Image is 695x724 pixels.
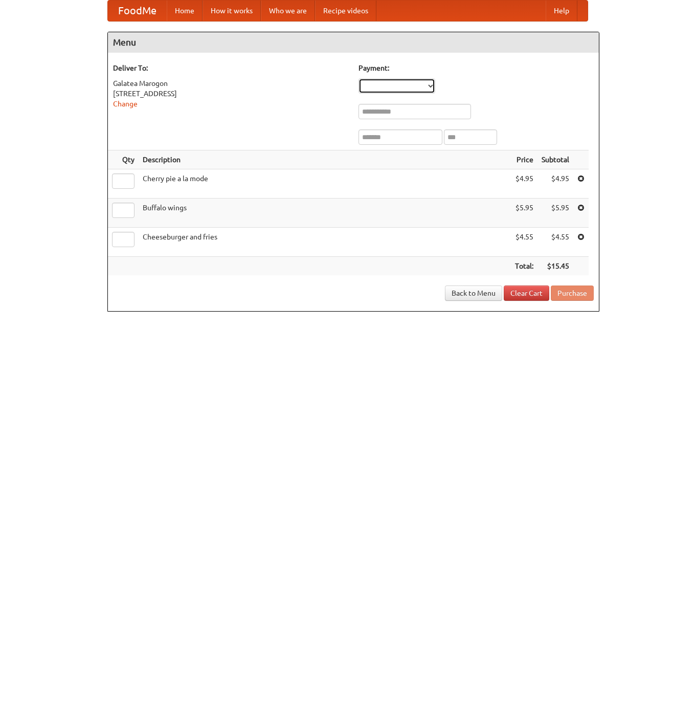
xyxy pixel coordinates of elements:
[511,228,537,257] td: $4.55
[139,169,511,199] td: Cherry pie a la mode
[537,257,573,276] th: $15.45
[139,199,511,228] td: Buffalo wings
[546,1,577,21] a: Help
[504,286,549,301] a: Clear Cart
[113,63,348,73] h5: Deliver To:
[511,199,537,228] td: $5.95
[139,228,511,257] td: Cheeseburger and fries
[358,63,594,73] h5: Payment:
[108,150,139,169] th: Qty
[203,1,261,21] a: How it works
[537,228,573,257] td: $4.55
[511,150,537,169] th: Price
[113,78,348,89] div: Galatea Marogon
[167,1,203,21] a: Home
[537,199,573,228] td: $5.95
[315,1,376,21] a: Recipe videos
[537,169,573,199] td: $4.95
[108,32,599,53] h4: Menu
[139,150,511,169] th: Description
[551,286,594,301] button: Purchase
[108,1,167,21] a: FoodMe
[445,286,502,301] a: Back to Menu
[113,100,138,108] a: Change
[511,257,537,276] th: Total:
[113,89,348,99] div: [STREET_ADDRESS]
[261,1,315,21] a: Who we are
[511,169,537,199] td: $4.95
[537,150,573,169] th: Subtotal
